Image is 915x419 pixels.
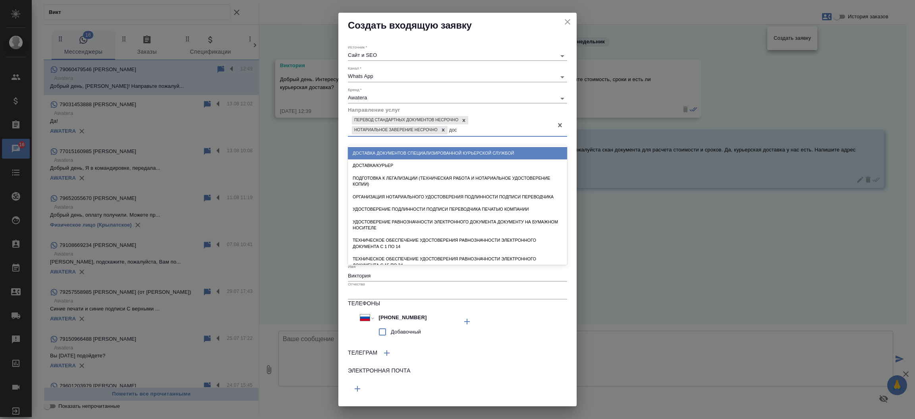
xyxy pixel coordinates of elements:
[348,264,355,268] label: Имя
[352,126,439,134] div: Нотариальное заверение несрочно
[348,253,567,272] div: Техническое обеспечение удостоверения равнозначности электронного документа с 15 по 34
[348,159,567,172] div: Доставка/курьер
[348,73,567,79] div: Whats App
[457,312,477,331] button: Добавить
[562,16,573,28] button: close
[377,343,396,363] button: Добавить
[391,328,421,336] span: Добавочный
[352,116,459,124] div: Перевод стандартных документов несрочно
[348,66,361,70] label: Канал
[348,172,567,191] div: Подготовка к легализации (техническая работа и нотариальное удостоверение копии)
[348,379,367,398] button: Добавить
[348,45,367,49] label: Источник
[348,234,567,253] div: Техническое обеспечение удостоверения равнозначности электронного документа с 1 по 14
[348,216,567,235] div: Удостоверение равнозначности электронного документа документу на бумажном носителе
[348,87,362,91] label: Бренд
[348,147,567,159] div: Доставка документов специализированной курьерской службой
[348,367,567,375] h6: Электронная почта
[348,203,567,215] div: Удостоверение подлинности подписи переводчика печатью компании
[348,95,567,101] div: Awatera
[348,299,567,308] h6: Телефоны
[348,349,377,357] h6: Телеграм
[348,282,365,286] label: Отчество
[348,191,567,203] div: Организация нотариального удостоверения подлинности подписи переводчика
[376,312,445,324] input: ✎ Введи что-нибудь
[348,107,400,113] span: Направление услуг
[348,19,567,32] h2: Создать входящую заявку
[348,52,567,58] div: Сайт и SEO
